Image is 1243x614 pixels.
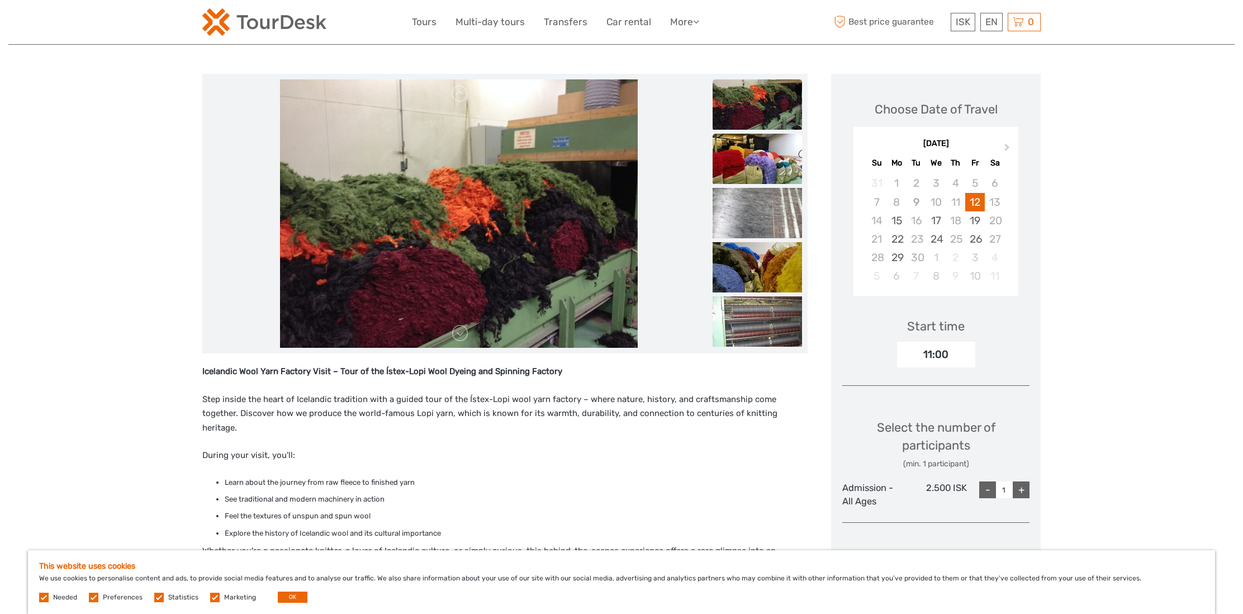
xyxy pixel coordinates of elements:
[225,510,808,522] li: Feel the textures of unspun and spun wool
[946,230,965,248] div: Not available Thursday, September 25th, 2025
[985,193,1004,211] div: Not available Saturday, September 13th, 2025
[979,481,996,498] div: -
[842,419,1029,470] div: Select the number of participants
[965,267,985,285] div: Choose Friday, October 10th, 2025
[887,248,907,267] div: Choose Monday, September 29th, 2025
[985,267,1004,285] div: Not available Saturday, October 11th, 2025
[999,141,1017,159] button: Next Month
[129,17,142,31] button: Open LiveChat chat widget
[946,248,965,267] div: Not available Thursday, October 2nd, 2025
[965,211,985,230] div: Choose Friday, September 19th, 2025
[907,193,926,211] div: Not available Tuesday, September 9th, 2025
[224,593,256,602] label: Marketing
[202,8,326,36] img: 120-15d4194f-c635-41b9-a512-a3cb382bfb57_logo_small.png
[926,174,946,192] div: Not available Wednesday, September 3rd, 2025
[202,448,808,463] p: During your visit, you'll:
[103,593,143,602] label: Preferences
[713,79,802,130] img: 2a62b2c011c2453390e224783986ed2f_slider_thumbnail.jpeg
[985,248,1004,267] div: Not available Saturday, October 4th, 2025
[907,174,926,192] div: Not available Tuesday, September 2nd, 2025
[1013,481,1029,498] div: +
[16,20,126,29] p: We're away right now. Please check back later!
[544,14,587,30] a: Transfers
[946,211,965,230] div: Not available Thursday, September 18th, 2025
[39,561,1204,571] h5: This website uses cookies
[926,230,946,248] div: Choose Wednesday, September 24th, 2025
[225,476,808,489] li: Learn about the journey from raw fleece to finished yarn
[946,267,965,285] div: Not available Thursday, October 9th, 2025
[907,267,926,285] div: Not available Tuesday, October 7th, 2025
[907,248,926,267] div: Not available Tuesday, September 30th, 2025
[202,393,808,436] p: Step inside the heart of Icelandic tradition with a guided tour of the Ístex-Lopi wool yarn facto...
[965,230,985,248] div: Choose Friday, September 26th, 2025
[887,211,907,230] div: Choose Monday, September 15th, 2025
[670,14,699,30] a: More
[225,527,808,540] li: Explore the history of Icelandic wool and its cultural importance
[853,138,1018,150] div: [DATE]
[887,193,907,211] div: Not available Monday, September 8th, 2025
[280,79,638,348] img: 2a62b2c011c2453390e224783986ed2f_main_slider.jpeg
[985,155,1004,171] div: Sa
[907,230,926,248] div: Not available Tuesday, September 23rd, 2025
[965,174,985,192] div: Not available Friday, September 5th, 2025
[907,211,926,230] div: Not available Tuesday, September 16th, 2025
[606,14,651,30] a: Car rental
[887,230,907,248] div: Choose Monday, September 22nd, 2025
[956,16,970,27] span: ISK
[53,593,77,602] label: Needed
[887,174,907,192] div: Not available Monday, September 1st, 2025
[713,188,802,238] img: 8e19f8c603de44d1ba6c56beda549ccc_slider_thumbnail.jpeg
[907,318,965,335] div: Start time
[875,101,998,118] div: Choose Date of Travel
[946,174,965,192] div: Not available Thursday, September 4th, 2025
[897,342,975,367] div: 11:00
[887,267,907,285] div: Choose Monday, October 6th, 2025
[926,211,946,230] div: Choose Wednesday, September 17th, 2025
[28,550,1215,614] div: We use cookies to personalise content and ads, to provide social media features and to analyse ou...
[946,155,965,171] div: Th
[1026,16,1036,27] span: 0
[867,174,886,192] div: Not available Sunday, August 31st, 2025
[857,174,1014,285] div: month 2025-09
[412,14,437,30] a: Tours
[980,13,1003,31] div: EN
[867,248,886,267] div: Not available Sunday, September 28th, 2025
[713,242,802,292] img: 2d1c89224d2b4800b54a5f8c2995f3d4_slider_thumbnail.jpeg
[842,481,905,508] div: Admission - All Ages
[907,155,926,171] div: Tu
[713,134,802,184] img: c6667c53237c40359a1cfbddb7e8492b_slider_thumbnail.jpeg
[985,230,1004,248] div: Not available Saturday, September 27th, 2025
[168,593,198,602] label: Statistics
[867,230,886,248] div: Not available Sunday, September 21st, 2025
[202,366,562,376] strong: Icelandic Wool Yarn Factory Visit – Tour of the Ístex-Lopi Wool Dyeing and Spinning Factory
[926,193,946,211] div: Not available Wednesday, September 10th, 2025
[965,248,985,267] div: Choose Friday, October 3rd, 2025
[225,493,808,506] li: See traditional and modern machinery in action
[965,155,985,171] div: Fr
[842,459,1029,470] div: (min. 1 participant)
[985,174,1004,192] div: Not available Saturday, September 6th, 2025
[867,267,886,285] div: Not available Sunday, October 5th, 2025
[867,211,886,230] div: Not available Sunday, September 14th, 2025
[926,267,946,285] div: Choose Wednesday, October 8th, 2025
[867,155,886,171] div: Su
[905,481,967,508] div: 2.500 ISK
[456,14,525,30] a: Multi-day tours
[867,193,886,211] div: Not available Sunday, September 7th, 2025
[926,155,946,171] div: We
[893,547,979,565] div: Total : 2.500 ISK
[887,155,907,171] div: Mo
[202,544,808,573] p: Whether you're a passionate knitter, a lover of Icelandic culture, or simply curious, this behind...
[985,211,1004,230] div: Not available Saturday, September 20th, 2025
[946,193,965,211] div: Not available Thursday, September 11th, 2025
[965,193,985,211] div: Choose Friday, September 12th, 2025
[926,248,946,267] div: Choose Wednesday, October 1st, 2025
[278,592,307,603] button: OK
[831,13,948,31] span: Best price guarantee
[713,296,802,347] img: 2328931422be467e9ec258c1d0d4b994_slider_thumbnail.jpeg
